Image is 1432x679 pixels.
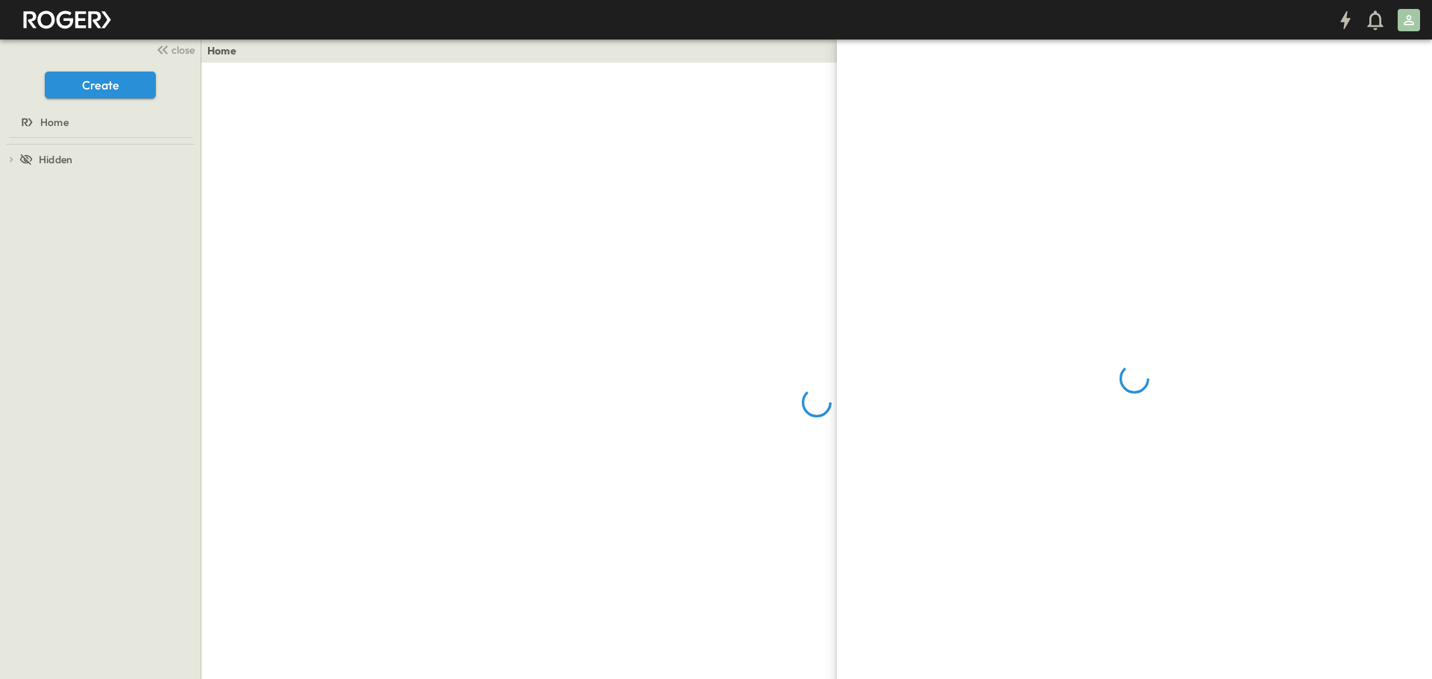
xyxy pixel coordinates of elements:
[45,72,156,98] button: Create
[172,42,195,57] span: close
[207,43,245,58] nav: breadcrumbs
[207,43,236,58] a: Home
[39,152,72,167] span: Hidden
[40,115,69,130] span: Home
